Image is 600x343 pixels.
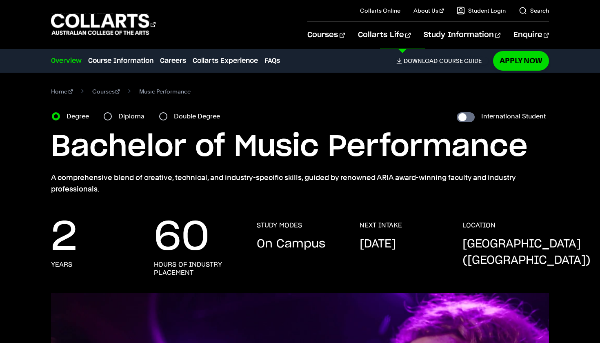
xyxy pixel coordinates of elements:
p: [DATE] [360,236,396,252]
p: On Campus [257,236,325,252]
h1: Bachelor of Music Performance [51,129,549,165]
a: DownloadCourse Guide [396,57,488,65]
a: Courses [92,86,120,97]
a: Apply Now [493,51,549,70]
a: Home [51,86,73,97]
a: Collarts Life [358,22,411,49]
span: Music Performance [139,86,191,97]
a: Courses [307,22,344,49]
h3: hours of industry placement [154,261,240,277]
a: Course Information [88,56,153,66]
h3: LOCATION [462,221,496,229]
a: Search [519,7,549,15]
label: International Student [481,111,546,122]
label: Double Degree [174,111,225,122]
div: Go to homepage [51,13,156,36]
a: Study Information [424,22,500,49]
a: Careers [160,56,186,66]
span: Download [404,57,438,65]
p: A comprehensive blend of creative, technical, and industry-specific skills, guided by renowned AR... [51,172,549,195]
h3: years [51,261,72,269]
a: Enquire [513,22,549,49]
a: About Us [413,7,444,15]
p: 60 [154,221,209,254]
a: Student Login [457,7,506,15]
a: FAQs [264,56,280,66]
p: [GEOGRAPHIC_DATA] ([GEOGRAPHIC_DATA]) [462,236,591,269]
h3: STUDY MODES [257,221,302,229]
a: Collarts Experience [193,56,258,66]
label: Degree [67,111,94,122]
h3: NEXT INTAKE [360,221,402,229]
p: 2 [51,221,77,254]
a: Overview [51,56,82,66]
label: Diploma [118,111,149,122]
a: Collarts Online [360,7,400,15]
